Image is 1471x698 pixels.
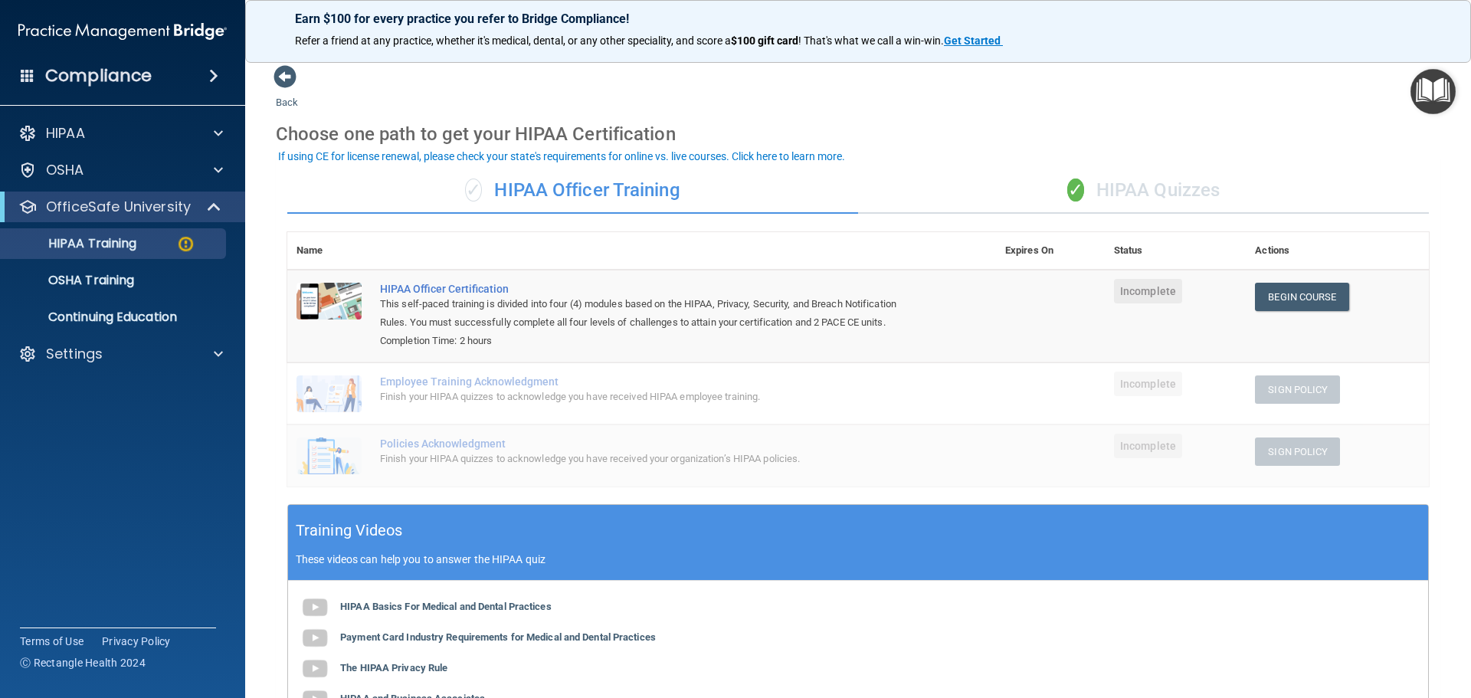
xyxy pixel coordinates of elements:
p: These videos can help you to answer the HIPAA quiz [296,553,1420,565]
img: PMB logo [18,16,227,47]
img: gray_youtube_icon.38fcd6cc.png [300,623,330,654]
span: Incomplete [1114,279,1182,303]
p: Settings [46,345,103,363]
strong: $100 gift card [731,34,798,47]
div: HIPAA Quizzes [858,168,1429,214]
button: Open Resource Center [1410,69,1456,114]
button: Sign Policy [1255,437,1340,466]
div: Finish your HIPAA quizzes to acknowledge you have received HIPAA employee training. [380,388,919,406]
th: Status [1105,232,1246,270]
th: Name [287,232,371,270]
p: OSHA Training [10,273,134,288]
img: gray_youtube_icon.38fcd6cc.png [300,592,330,623]
div: Choose one path to get your HIPAA Certification [276,112,1440,156]
span: Ⓒ Rectangle Health 2024 [20,655,146,670]
span: Refer a friend at any practice, whether it's medical, dental, or any other speciality, and score a [295,34,731,47]
a: OSHA [18,161,223,179]
th: Actions [1246,232,1429,270]
a: Privacy Policy [102,634,171,649]
p: HIPAA Training [10,236,136,251]
p: Continuing Education [10,310,219,325]
a: OfficeSafe University [18,198,222,216]
span: ✓ [465,179,482,202]
a: HIPAA [18,124,223,143]
a: Back [276,78,298,108]
div: Policies Acknowledgment [380,437,919,450]
span: ✓ [1067,179,1084,202]
a: Settings [18,345,223,363]
a: HIPAA Officer Certification [380,283,919,295]
img: gray_youtube_icon.38fcd6cc.png [300,654,330,684]
span: ! That's what we call a win-win. [798,34,944,47]
p: OfficeSafe University [46,198,191,216]
h4: Compliance [45,65,152,87]
span: Incomplete [1114,434,1182,458]
strong: Get Started [944,34,1001,47]
div: Completion Time: 2 hours [380,332,919,350]
p: Earn $100 for every practice you refer to Bridge Compliance! [295,11,1421,26]
b: Payment Card Industry Requirements for Medical and Dental Practices [340,631,656,643]
div: This self-paced training is divided into four (4) modules based on the HIPAA, Privacy, Security, ... [380,295,919,332]
div: Employee Training Acknowledgment [380,375,919,388]
b: HIPAA Basics For Medical and Dental Practices [340,601,552,612]
a: Terms of Use [20,634,84,649]
div: Finish your HIPAA quizzes to acknowledge you have received your organization’s HIPAA policies. [380,450,919,468]
img: warning-circle.0cc9ac19.png [176,234,195,254]
a: Begin Course [1255,283,1348,311]
div: If using CE for license renewal, please check your state's requirements for online vs. live cours... [278,151,845,162]
a: Get Started [944,34,1003,47]
span: Incomplete [1114,372,1182,396]
p: HIPAA [46,124,85,143]
button: If using CE for license renewal, please check your state's requirements for online vs. live cours... [276,149,847,164]
div: HIPAA Officer Training [287,168,858,214]
b: The HIPAA Privacy Rule [340,662,447,673]
h5: Training Videos [296,517,403,544]
th: Expires On [996,232,1105,270]
p: OSHA [46,161,84,179]
button: Sign Policy [1255,375,1340,404]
